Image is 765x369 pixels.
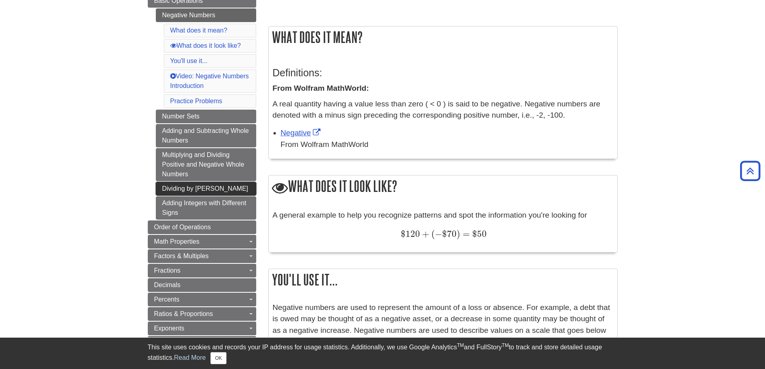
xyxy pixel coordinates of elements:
[170,42,241,49] a: What does it look like?
[148,322,256,335] a: Exponents
[154,267,181,274] span: Fractions
[170,57,208,64] a: You'll use it...
[148,278,256,292] a: Decimals
[170,73,249,89] a: Video: Negative Numbers Introduction
[170,27,227,34] a: What does it mean?
[429,228,435,239] span: (
[457,228,460,239] span: )
[442,228,447,239] span: $
[269,175,617,198] h2: What does it look like?
[174,354,206,361] a: Read More
[401,228,406,239] span: $
[156,8,256,22] a: Negative Numbers
[281,128,323,137] a: Link opens in new window
[273,98,613,122] p: A real quantity having a value less than zero ( < 0 ) is said to be negative. Negative numbers ar...
[148,264,256,277] a: Fractions
[154,310,213,317] span: Ratios & Proportions
[273,302,613,348] p: Negative numbers are used to represent the amount of a loss or absence. For example, a debt that ...
[406,228,420,239] span: 120
[156,182,256,196] a: Dividing by [PERSON_NAME]
[154,238,200,245] span: Math Properties
[435,228,442,239] span: −
[148,249,256,263] a: Factors & Multiples
[502,342,509,348] sup: TM
[273,210,613,221] p: A general example to help you recognize patterns and spot the information you're looking for
[148,307,256,321] a: Ratios & Proportions
[148,220,256,234] a: Order of Operations
[457,342,464,348] sup: TM
[273,67,613,79] h3: Definitions:
[154,281,181,288] span: Decimals
[170,98,222,104] a: Practice Problems
[737,165,763,176] a: Back to Top
[273,84,369,92] strong: From Wolfram MathWorld:
[269,27,617,48] h2: What does it mean?
[154,253,209,259] span: Factors & Multiples
[281,139,613,151] div: From Wolfram MathWorld
[154,296,180,303] span: Percents
[154,325,185,332] span: Exponents
[148,293,256,306] a: Percents
[156,148,256,181] a: Multiplying and Dividing Positive and Negative Whole Numbers
[447,228,457,239] span: 70
[210,352,226,364] button: Close
[420,228,429,239] span: +
[477,228,487,239] span: 50
[156,196,256,220] a: Adding Integers with Different Signs
[148,235,256,249] a: Math Properties
[472,228,477,239] span: $
[460,228,470,239] span: =
[156,124,256,147] a: Adding and Subtracting Whole Numbers
[269,269,617,290] h2: You'll use it...
[154,224,211,230] span: Order of Operations
[156,110,256,123] a: Number Sets
[148,342,618,364] div: This site uses cookies and records your IP address for usage statistics. Additionally, we use Goo...
[148,336,256,350] a: Scientific Notation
